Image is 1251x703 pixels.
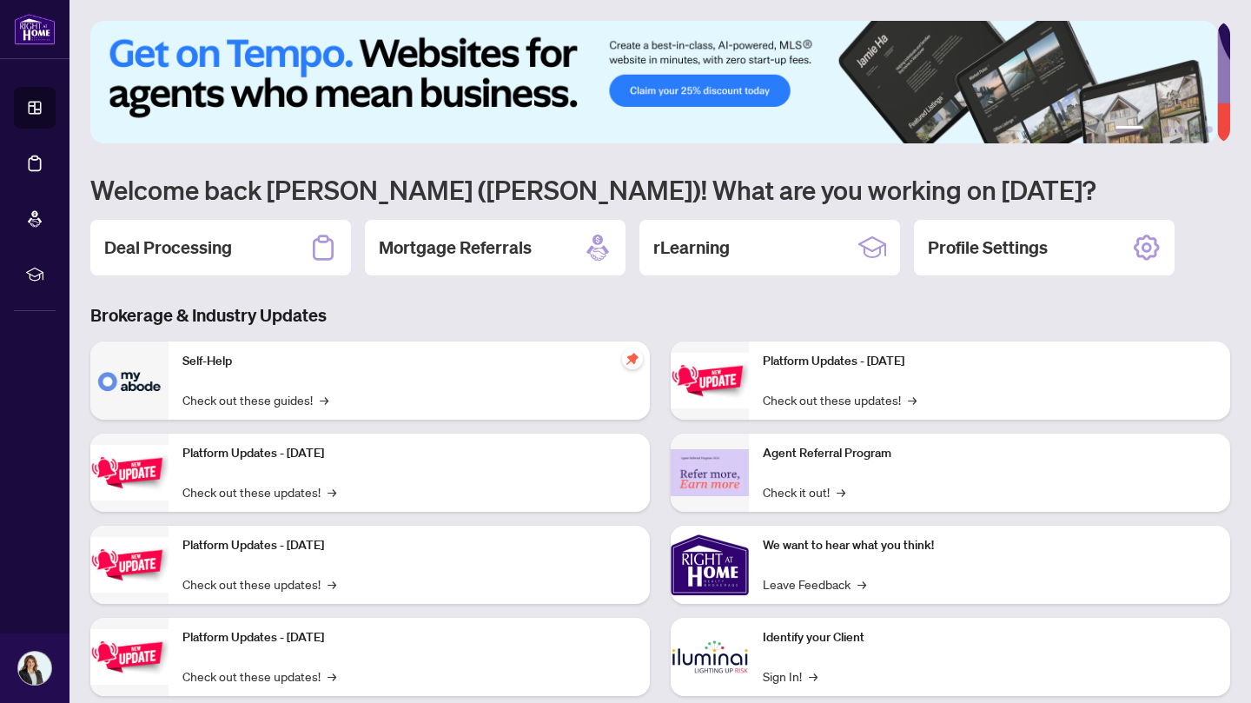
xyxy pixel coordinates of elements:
[328,574,336,594] span: →
[763,667,817,686] a: Sign In!→
[1115,126,1143,133] button: 1
[90,537,169,592] img: Platform Updates - July 21, 2025
[908,390,917,409] span: →
[182,574,336,594] a: Check out these updates!→
[90,342,169,420] img: Self-Help
[1164,126,1171,133] button: 3
[857,574,866,594] span: →
[622,348,643,369] span: pushpin
[1178,126,1185,133] button: 4
[1181,642,1234,694] button: Open asap
[837,482,845,501] span: →
[90,21,1217,143] img: Slide 0
[182,536,636,555] p: Platform Updates - [DATE]
[763,628,1216,647] p: Identify your Client
[671,618,749,696] img: Identify your Client
[671,449,749,497] img: Agent Referral Program
[928,235,1048,260] h2: Profile Settings
[90,445,169,500] img: Platform Updates - September 16, 2025
[1206,126,1213,133] button: 6
[90,303,1230,328] h3: Brokerage & Industry Updates
[182,390,328,409] a: Check out these guides!→
[653,235,730,260] h2: rLearning
[104,235,232,260] h2: Deal Processing
[18,652,51,685] img: Profile Icon
[1192,126,1199,133] button: 5
[182,352,636,371] p: Self-Help
[763,574,866,594] a: Leave Feedback→
[1150,126,1157,133] button: 2
[809,667,817,686] span: →
[90,629,169,684] img: Platform Updates - July 8, 2025
[182,482,336,501] a: Check out these updates!→
[328,482,336,501] span: →
[320,390,328,409] span: →
[763,352,1216,371] p: Platform Updates - [DATE]
[379,235,532,260] h2: Mortgage Referrals
[182,444,636,463] p: Platform Updates - [DATE]
[671,526,749,604] img: We want to hear what you think!
[763,444,1216,463] p: Agent Referral Program
[671,353,749,408] img: Platform Updates - June 23, 2025
[182,628,636,647] p: Platform Updates - [DATE]
[763,536,1216,555] p: We want to hear what you think!
[763,482,845,501] a: Check it out!→
[182,667,336,686] a: Check out these updates!→
[763,390,917,409] a: Check out these updates!→
[328,667,336,686] span: →
[90,173,1230,206] h1: Welcome back [PERSON_NAME] ([PERSON_NAME])! What are you working on [DATE]?
[14,13,56,45] img: logo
